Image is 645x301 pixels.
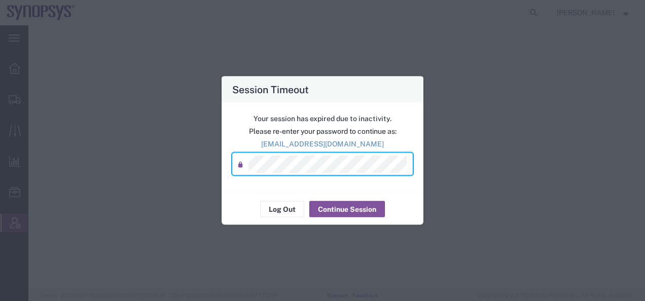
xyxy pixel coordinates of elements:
button: Continue Session [309,201,385,217]
p: Please re-enter your password to continue as: [232,126,413,137]
h4: Session Timeout [232,82,309,97]
button: Log Out [260,201,304,217]
p: [EMAIL_ADDRESS][DOMAIN_NAME] [232,139,413,149]
p: Your session has expired due to inactivity. [232,114,413,124]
